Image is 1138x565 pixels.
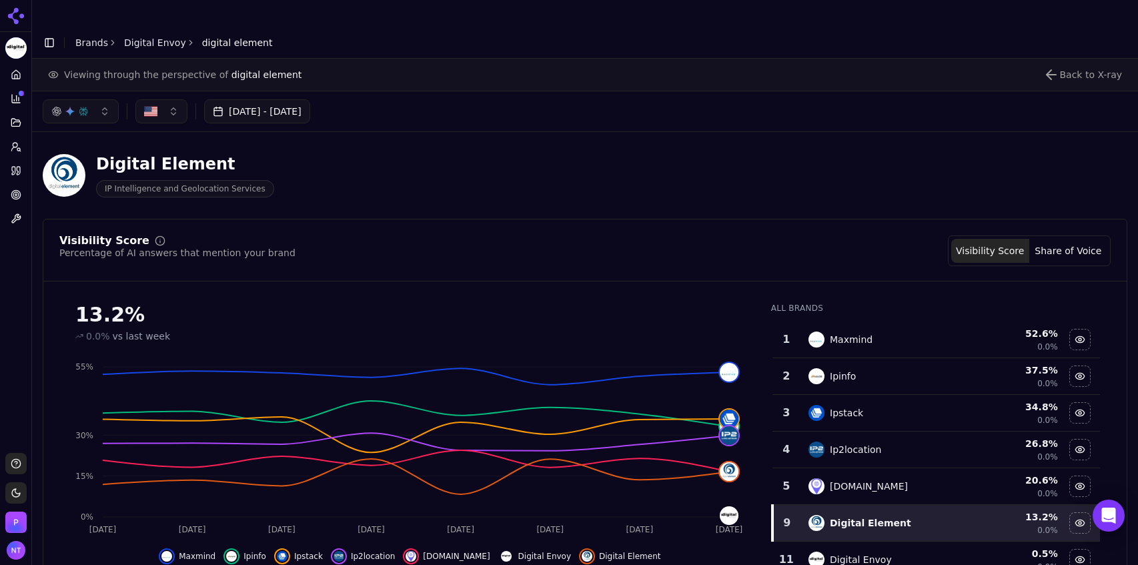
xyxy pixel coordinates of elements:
[772,468,1100,505] tr: 5ipgeolocation.io[DOMAIN_NAME]20.6%0.0%Hide ipgeolocation.io data
[626,525,654,534] tspan: [DATE]
[5,512,27,533] img: Perrill
[720,363,738,382] img: maxmind
[772,358,1100,395] tr: 2ipinfoIpinfo37.5%0.0%Hide ipinfo data
[536,525,564,534] tspan: [DATE]
[830,480,908,493] div: [DOMAIN_NAME]
[772,505,1100,542] tr: 9digital elementDigital Element13.2%0.0%Hide digital element data
[778,368,795,384] div: 2
[501,551,512,562] img: digital envoy
[973,474,1058,487] div: 20.6 %
[973,364,1058,377] div: 37.5 %
[231,69,302,80] span: digital element
[808,368,824,384] img: ipinfo
[1093,500,1125,532] div: Open Intercom Messenger
[268,525,296,534] tspan: [DATE]
[1037,378,1058,389] span: 0.0%
[951,239,1029,263] button: Visibility Score
[159,548,215,564] button: Hide maxmind data
[1069,402,1091,424] button: Hide ipstack data
[59,235,149,246] div: Visibility Score
[582,551,592,562] img: digital element
[808,442,824,458] img: ip2location
[447,525,474,534] tspan: [DATE]
[96,180,274,197] span: IP Intelligence and Geolocation Services
[113,330,171,343] span: vs last week
[720,410,738,428] img: ipstack
[771,303,1100,314] div: All Brands
[75,37,108,48] a: Brands
[96,153,274,175] div: Digital Element
[86,330,110,343] span: 0.0%
[124,36,186,49] a: Digital Envoy
[81,512,93,522] tspan: 0%
[59,246,296,259] div: Percentage of AI answers that mention your brand
[5,512,27,533] button: Open organization switcher
[202,36,273,49] span: digital element
[358,525,385,534] tspan: [DATE]
[1037,488,1058,499] span: 0.0%
[973,327,1058,340] div: 52.6 %
[75,472,93,481] tspan: 15%
[423,551,490,562] span: [DOMAIN_NAME]
[808,405,824,421] img: ipstack
[334,551,344,562] img: ip2location
[179,551,215,562] span: Maxmind
[1069,329,1091,350] button: Hide maxmind data
[830,370,856,383] div: Ipinfo
[75,36,272,49] nav: breadcrumb
[1037,342,1058,352] span: 0.0%
[518,551,571,562] span: Digital Envoy
[351,551,395,562] span: Ip2location
[778,478,795,494] div: 5
[294,551,323,562] span: Ipstack
[277,551,288,562] img: ipstack
[1037,525,1058,536] span: 0.0%
[720,506,738,525] img: digital envoy
[64,68,302,81] span: Viewing through the perspective of
[498,548,571,564] button: Hide digital envoy data
[223,548,266,564] button: Hide ipinfo data
[331,548,395,564] button: Hide ip2location data
[243,551,266,562] span: Ipinfo
[973,547,1058,560] div: 0.5 %
[7,541,25,560] button: Open user button
[973,400,1058,414] div: 34.8 %
[973,510,1058,524] div: 13.2 %
[720,462,738,481] img: digital element
[1029,239,1107,263] button: Share of Voice
[808,478,824,494] img: ipgeolocation.io
[75,362,93,372] tspan: 55%
[830,443,881,456] div: Ip2location
[204,99,310,123] button: [DATE] - [DATE]
[43,154,85,197] img: digital element
[808,332,824,348] img: maxmind
[161,551,172,562] img: maxmind
[830,516,911,530] div: Digital Element
[772,322,1100,358] tr: 1maxmindMaxmind52.6%0.0%Hide maxmind data
[772,432,1100,468] tr: 4ip2locationIp2location26.8%0.0%Hide ip2location data
[75,431,93,440] tspan: 30%
[716,525,743,534] tspan: [DATE]
[808,515,824,531] img: digital element
[1069,476,1091,497] button: Hide ipgeolocation.io data
[579,548,660,564] button: Hide digital element data
[772,395,1100,432] tr: 3ipstackIpstack34.8%0.0%Hide ipstack data
[5,37,27,59] button: Current brand: Digital Envoy
[778,332,795,348] div: 1
[179,525,206,534] tspan: [DATE]
[7,541,25,560] img: Nate Tower
[1069,366,1091,387] button: Hide ipinfo data
[403,548,490,564] button: Hide ipgeolocation.io data
[778,442,795,458] div: 4
[89,525,117,534] tspan: [DATE]
[1069,512,1091,534] button: Hide digital element data
[1037,452,1058,462] span: 0.0%
[830,333,873,346] div: Maxmind
[5,37,27,59] img: Digital Envoy
[778,405,795,421] div: 3
[973,437,1058,450] div: 26.8 %
[226,551,237,562] img: ipinfo
[720,426,738,445] img: ip2location
[1037,415,1058,426] span: 0.0%
[144,105,157,118] img: US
